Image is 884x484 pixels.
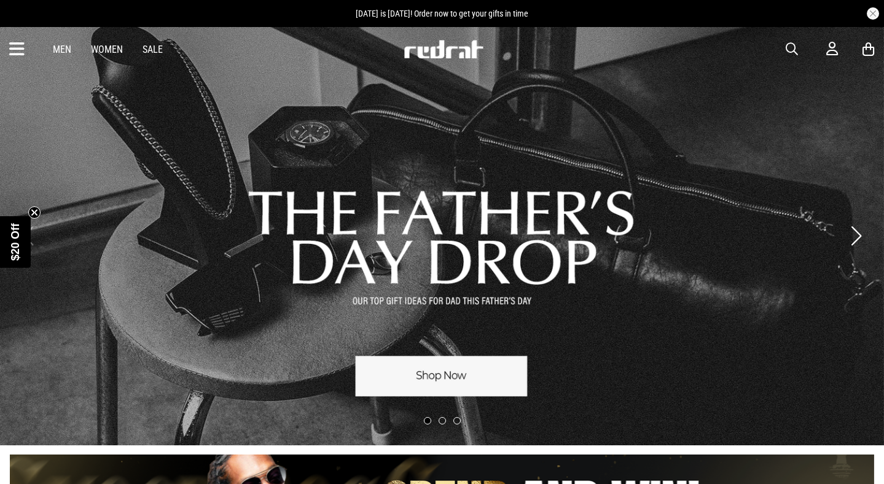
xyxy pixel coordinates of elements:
span: [DATE] is [DATE]! Order now to get your gifts in time [356,9,528,18]
a: Women [91,44,123,55]
span: $20 Off [9,223,22,260]
a: Sale [143,44,163,55]
button: Close teaser [28,206,41,219]
img: Redrat logo [403,40,484,58]
button: Next slide [848,222,864,249]
a: Men [53,44,71,55]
